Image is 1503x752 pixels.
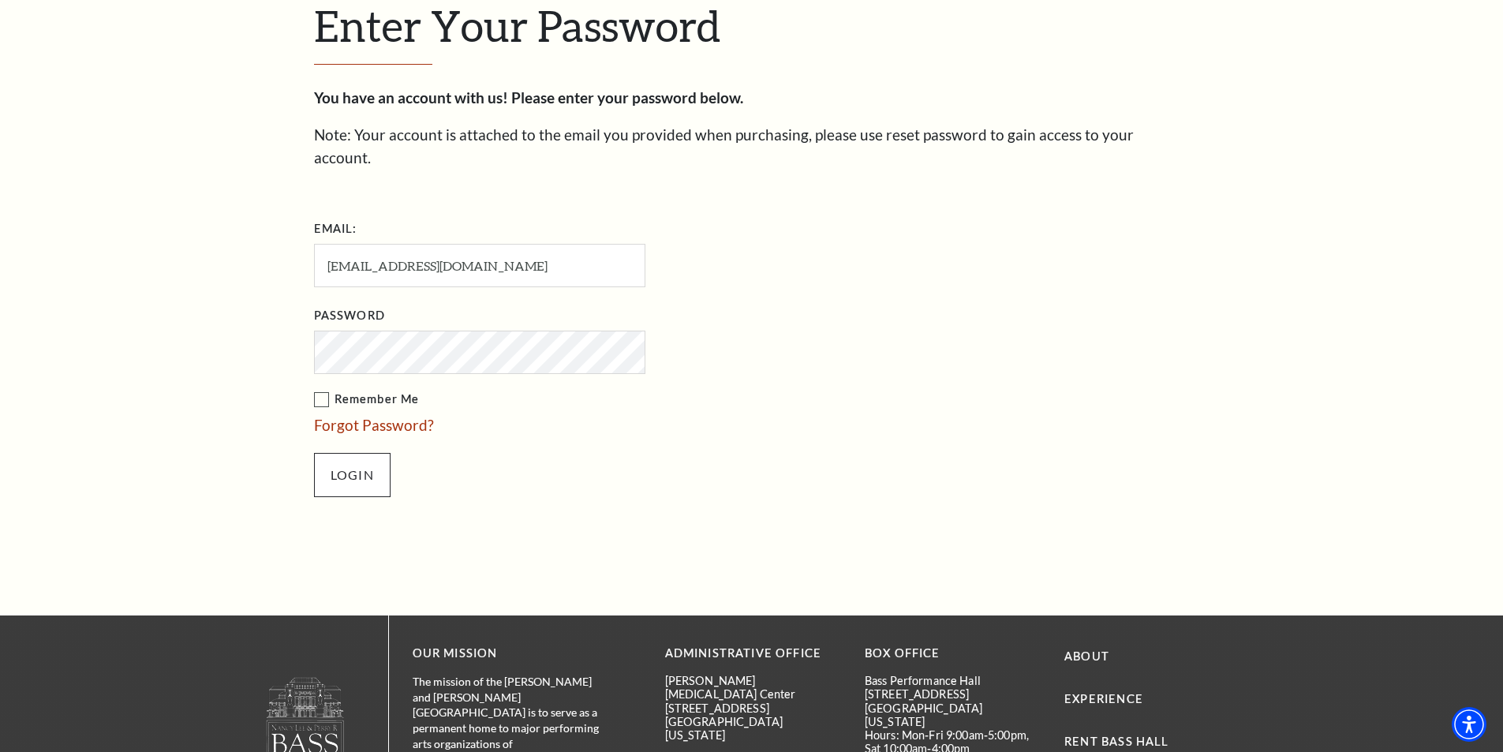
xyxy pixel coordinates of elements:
[314,390,803,410] label: Remember Me
[314,88,508,107] strong: You have an account with us!
[314,416,434,434] a: Forgot Password?
[665,701,841,715] p: [STREET_ADDRESS]
[665,674,841,701] p: [PERSON_NAME][MEDICAL_DATA] Center
[665,715,841,743] p: [GEOGRAPHIC_DATA][US_STATE]
[1064,735,1168,748] a: Rent Bass Hall
[413,644,610,664] p: OUR MISSION
[865,644,1041,664] p: BOX OFFICE
[865,701,1041,729] p: [GEOGRAPHIC_DATA][US_STATE]
[314,306,385,326] label: Password
[1064,692,1143,705] a: Experience
[314,219,357,239] label: Email:
[314,244,645,287] input: Required
[1064,649,1109,663] a: About
[1452,707,1486,742] div: Accessibility Menu
[314,453,391,497] input: Submit button
[865,674,1041,687] p: Bass Performance Hall
[665,644,841,664] p: Administrative Office
[314,124,1190,169] p: Note: Your account is attached to the email you provided when purchasing, please use reset passwo...
[511,88,743,107] strong: Please enter your password below.
[865,687,1041,701] p: [STREET_ADDRESS]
